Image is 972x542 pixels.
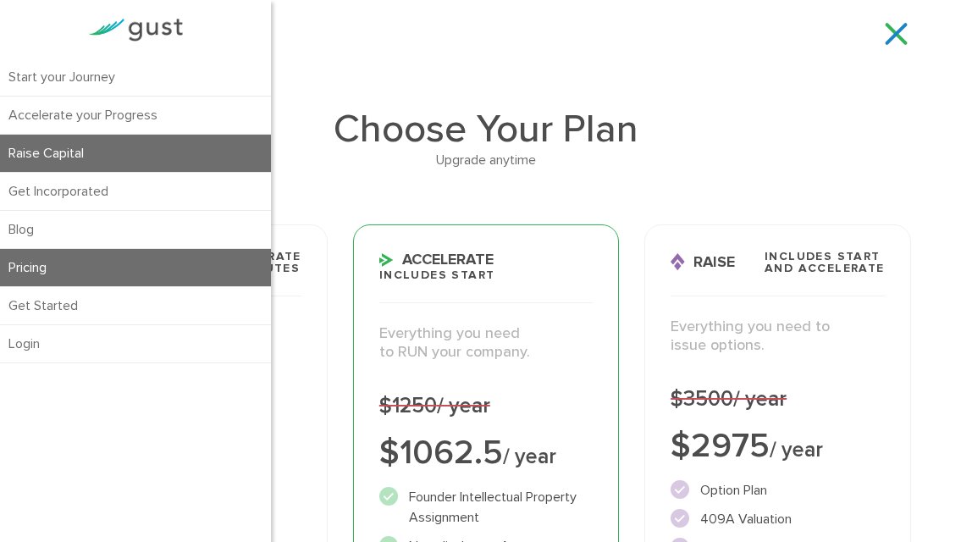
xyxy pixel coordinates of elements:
div: Upgrade anytime [61,149,910,171]
span: / year [503,444,556,469]
span: Includes START [379,269,495,281]
span: Accelerate [379,252,494,268]
span: / year [733,386,787,412]
img: Raise Icon [671,253,685,271]
div: $1062.5 [379,436,593,470]
li: Founder Intellectual Property Assignment [379,487,593,528]
div: $2975 [671,429,884,463]
span: / year [437,393,490,418]
li: 409A Valuation [671,509,884,529]
span: Includes START and ACCELERATE [765,251,885,274]
span: $3500 [671,386,787,412]
p: Everything you need to issue options. [671,318,884,356]
h1: Choose Your Plan [61,110,910,149]
p: Everything you need to RUN your company. [379,324,593,362]
span: Raise [671,253,735,271]
span: / year [770,437,823,462]
span: $1250 [379,393,490,418]
img: Accelerate Icon [379,253,394,267]
li: Option Plan [671,480,884,501]
img: Gust Logo [88,19,183,41]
